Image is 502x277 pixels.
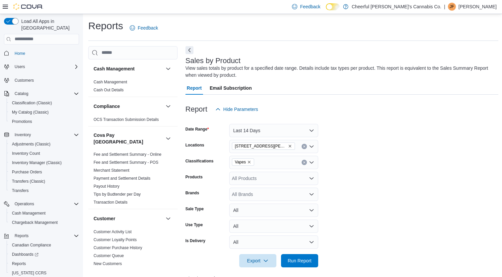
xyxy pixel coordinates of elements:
span: My Catalog (Classic) [9,108,79,116]
a: Transfers [9,187,31,195]
label: Brands [185,190,199,196]
span: Inventory [12,131,79,139]
span: Users [15,64,25,69]
a: Tips by Budtender per Day [94,192,141,197]
button: Next [185,46,193,54]
a: Customers [12,76,36,84]
button: Cova Pay [GEOGRAPHIC_DATA] [164,135,172,142]
button: Open list of options [309,192,314,197]
a: Canadian Compliance [9,241,54,249]
h3: Compliance [94,103,120,110]
a: Transfers (Classic) [9,177,48,185]
button: Home [1,48,82,58]
button: My Catalog (Classic) [7,108,82,117]
span: Customers [12,76,79,84]
button: Open list of options [309,144,314,149]
span: Inventory Count [9,149,79,157]
span: Adjustments (Classic) [12,141,50,147]
a: OCS Transaction Submission Details [94,117,159,122]
span: Cash Management [9,209,79,217]
a: Inventory Manager (Classic) [9,159,64,167]
span: JF [450,3,454,11]
h3: Cash Management [94,65,135,72]
span: Hide Parameters [223,106,258,113]
a: Feedback [127,21,161,35]
div: Cash Management [88,78,178,97]
span: Report [187,81,202,95]
span: Promotions [9,118,79,126]
label: Products [185,174,203,180]
button: Chargeback Management [7,218,82,227]
span: Transfers [12,188,29,193]
button: All [229,220,318,233]
span: Home [15,51,25,56]
button: Clear input [302,160,307,165]
div: Jason Fitzpatrick [448,3,456,11]
a: Dashboards [9,250,41,258]
a: New Customers [94,261,122,266]
span: Inventory [15,132,31,138]
span: [US_STATE] CCRS [12,270,46,276]
a: Transaction Details [94,200,127,205]
a: Fee and Settlement Summary - Online [94,152,162,157]
a: Reports [9,260,29,268]
button: Promotions [7,117,82,126]
span: Purchase Orders [12,169,42,175]
button: Compliance [164,102,172,110]
span: Vapes [232,158,254,166]
button: Users [12,63,28,71]
button: Cova Pay [GEOGRAPHIC_DATA] [94,132,163,145]
p: | [444,3,445,11]
span: Classification (Classic) [12,100,52,106]
span: Home [12,49,79,57]
label: Locations [185,142,204,148]
button: Remove 35 Beaucage Park from selection in this group [288,144,292,148]
input: Dark Mode [326,3,340,10]
a: Chargeback Management [9,219,60,227]
span: Dashboards [9,250,79,258]
span: Cash Out Details [94,87,124,93]
button: Cash Management [7,209,82,218]
span: Purchase Orders [9,168,79,176]
label: Sale Type [185,206,204,212]
button: Clear input [302,144,307,149]
p: Cheerful [PERSON_NAME]'s Cannabis Co. [352,3,441,11]
button: Inventory [12,131,34,139]
button: Reports [1,231,82,240]
span: Canadian Compliance [12,242,51,248]
button: Remove Vapes from selection in this group [247,160,251,164]
a: Home [12,49,28,57]
span: Inventory Count [12,151,40,156]
span: Classification (Classic) [9,99,79,107]
span: Tips by Budtender per Day [94,192,141,197]
button: All [229,235,318,249]
span: Cash Management [12,211,45,216]
span: Feedback [300,3,320,10]
button: Purchase Orders [7,167,82,177]
button: Open list of options [309,176,314,181]
a: Merchant Statement [94,168,129,173]
a: Cash Management [94,80,127,84]
button: Classification (Classic) [7,98,82,108]
a: Customer Queue [94,253,124,258]
span: Export [243,254,272,267]
button: Transfers (Classic) [7,177,82,186]
a: My Catalog (Classic) [9,108,51,116]
span: Reports [9,260,79,268]
span: Transfers (Classic) [12,179,45,184]
a: Classification (Classic) [9,99,55,107]
div: Cova Pay [GEOGRAPHIC_DATA] [88,150,178,209]
a: Customer Activity List [94,230,132,234]
button: Inventory [1,130,82,139]
button: Open list of options [309,160,314,165]
button: Inventory Count [7,149,82,158]
a: Promotions [9,118,35,126]
span: Reports [15,233,29,238]
span: Users [12,63,79,71]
